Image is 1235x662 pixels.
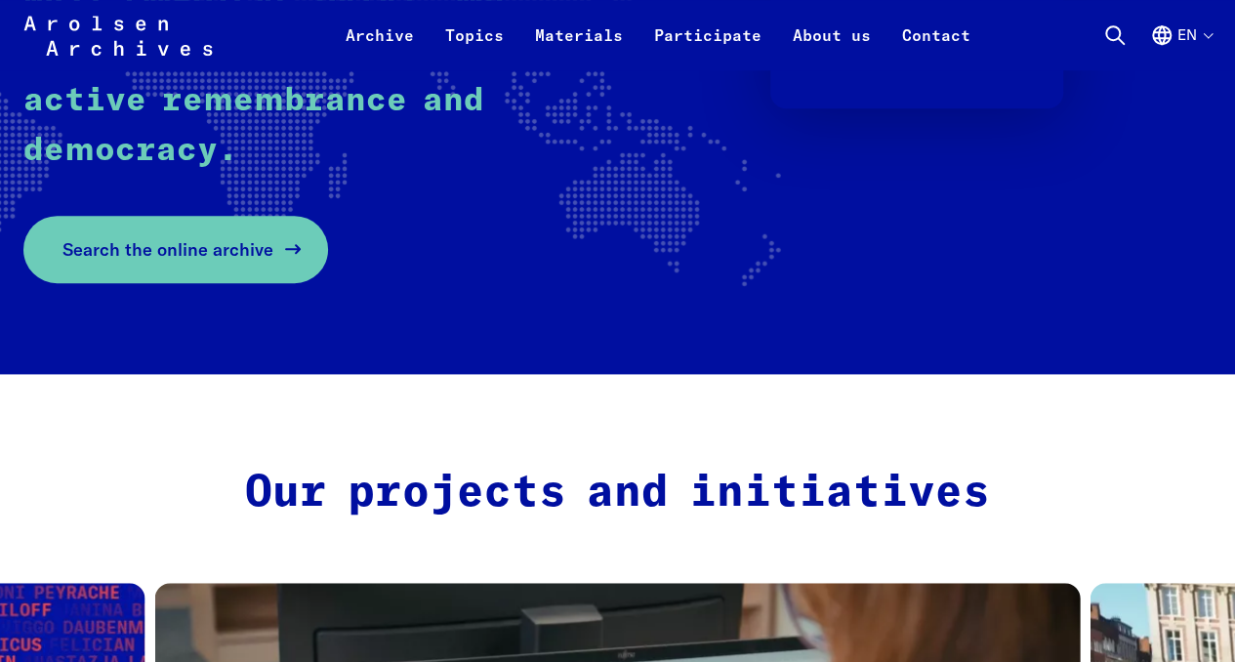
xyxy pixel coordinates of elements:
nav: Primary [330,12,986,59]
a: Participate [638,23,777,70]
span: Search the online archive [62,236,273,263]
a: Materials [519,23,638,70]
a: Contact [886,23,986,70]
a: Search the online archive [23,216,328,283]
a: About us [777,23,886,70]
button: English, language selection [1150,23,1212,70]
a: Topics [430,23,519,70]
h2: Our projects and initiatives [205,468,1031,520]
a: Archive [330,23,430,70]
